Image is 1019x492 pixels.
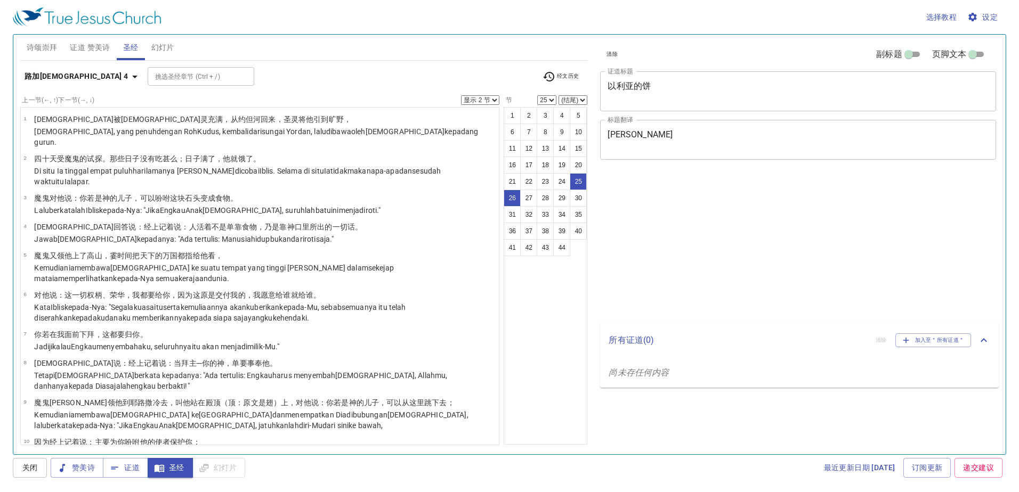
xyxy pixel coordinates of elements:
[553,173,570,190] button: 24
[170,291,321,299] wg4671: ，因为
[148,458,193,478] button: 圣经
[313,291,321,299] wg846: 。
[190,398,454,407] wg846: 站在
[179,274,229,283] wg3956: kerajaan
[276,115,352,124] wg5290: ，圣灵
[321,115,351,124] wg71: 到
[932,48,967,61] span: 页脚文本
[64,330,148,339] wg3450: 面前下拜
[151,342,280,351] wg1700: , seluruhnya
[520,239,537,256] button: 42
[177,194,238,202] wg5129: 块石头
[247,359,278,367] wg3441: 事奉
[34,303,406,322] wg1849: itu
[23,291,26,297] span: 6
[34,397,496,408] p: 魔鬼[PERSON_NAME]
[86,206,381,215] wg2036: Iblis
[230,194,238,202] wg740: 。
[13,7,161,27] img: True Jesus Church
[34,303,406,322] wg2036: Iblis
[270,235,334,243] wg2198: bukan
[298,115,351,124] wg4151: 将他引
[537,223,554,240] button: 38
[96,342,280,351] wg4771: menyembah
[251,235,334,243] wg444: hidup
[432,398,454,407] wg906: 下
[52,274,229,283] wg5550: ia
[520,124,537,141] button: 7
[95,194,238,202] wg1487: 是
[520,107,537,124] button: 2
[227,223,362,231] wg3756: 单
[71,342,279,351] wg1437: Engkau
[106,382,190,390] wg846: sajalah
[34,167,441,186] wg2250: lamanya [PERSON_NAME]
[307,314,309,322] wg2309: .
[55,177,90,186] wg4931: itu
[520,206,537,223] button: 32
[902,335,965,345] span: 加入至＂所有证道＂
[34,370,496,391] p: Tetapi
[600,323,999,358] div: 所有证道(0)清除加入至＂所有证道＂
[34,303,406,322] wg3778: serta
[820,458,900,478] a: 最近更新日期 [DATE]
[262,359,277,367] wg3000: 他
[197,359,278,367] wg2962: ─你
[608,81,989,101] textarea: 以利亚的饼
[49,206,381,215] wg1161: berkatalah
[261,115,351,124] wg2446: 回来
[553,107,570,124] button: 4
[13,458,47,478] button: 关闭
[349,398,455,407] wg1488: 神
[163,154,261,163] wg5315: 甚么；日子满了
[125,291,321,299] wg1391: ，我都要给
[504,157,521,174] button: 16
[185,382,189,390] wg3000: !"
[287,223,363,231] wg1909: 神
[79,251,223,260] wg321: 了高
[377,206,381,215] wg740: ."
[203,206,381,215] wg5207: [DEMOGRAPHIC_DATA]
[536,69,586,85] button: 经文历史
[553,206,570,223] button: 34
[208,251,223,260] wg846: 看，
[912,461,943,474] span: 订阅更新
[50,194,238,202] wg1228: 对他
[132,330,147,339] wg2071: 你
[23,252,26,258] span: 5
[34,371,447,390] wg2036: : "Ada tertulis
[316,235,334,243] wg740: saja
[160,398,455,407] wg2419: 去，叫
[895,333,972,347] button: 加入至＂所有证道＂
[87,291,321,299] wg537: 权柄
[72,291,321,299] wg5026: 一切
[238,115,351,124] wg575: 约但河
[64,194,238,202] wg846: 说
[553,223,570,240] button: 39
[570,107,587,124] button: 5
[140,206,381,215] wg846: : "Jika
[130,398,455,407] wg1519: 耶路撒冷
[23,194,26,200] span: 3
[102,251,223,260] wg3735: ，霎时间
[34,341,279,352] p: Jadi
[34,303,406,322] wg846: : "Segala
[329,115,351,124] wg1519: 旷野
[553,124,570,141] button: 9
[50,251,223,260] wg1228: 又
[113,274,229,283] wg1166: kepada-Nya semua
[34,127,478,146] wg4151: Kudus
[71,177,90,186] wg846: lapar
[34,371,447,390] wg2424: berkata kepadanya
[339,206,381,215] wg5129: menjadi
[95,330,148,339] wg4352: ，这都
[965,7,1002,27] button: 设定
[504,173,521,190] button: 21
[25,70,128,83] b: 路加[DEMOGRAPHIC_DATA] 4
[537,124,554,141] button: 8
[537,140,554,157] button: 13
[136,223,363,231] wg3004: ：经上记着
[123,398,455,407] wg846: 到
[34,234,362,244] p: Jawab
[57,251,223,260] wg2532: 领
